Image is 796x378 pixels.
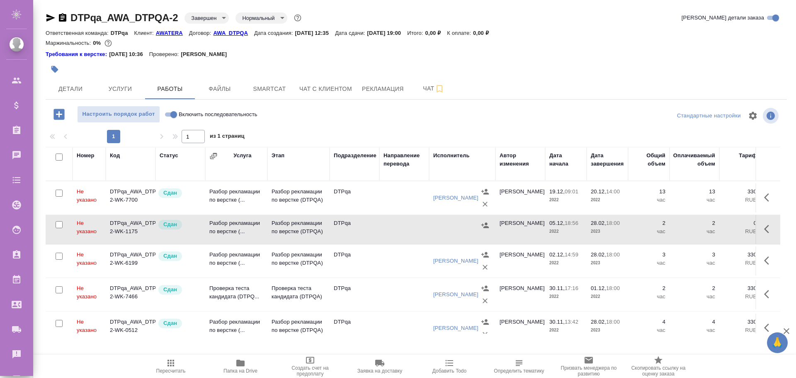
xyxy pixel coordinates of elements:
td: DTPqa_AWA_DTPQA-2-WK-7466 [106,280,155,309]
button: Добавить тэг [46,60,64,78]
p: час [674,326,715,334]
p: 2022 [549,259,582,267]
p: К оплате: [447,30,473,36]
button: 39600.00 RUB; [103,38,114,49]
button: Назначить [479,185,491,198]
p: 2022 [549,293,582,301]
button: Здесь прячутся важные кнопки [759,284,779,304]
span: Призвать менеджера по развитию [559,365,619,377]
p: 330 [723,318,757,326]
p: [DATE] 10:36 [109,50,149,59]
p: 330 [723,251,757,259]
p: [DATE] 12:35 [295,30,335,36]
p: 30.11, [549,285,565,291]
button: Скопировать ссылку на оценку заказа [624,355,693,378]
p: 0% [93,40,103,46]
p: Разбор рекламации по верстке (DTPQA) [272,219,325,236]
div: Номер [77,151,95,160]
p: 18:00 [606,251,620,258]
div: Код [110,151,120,160]
p: 13 [632,188,665,196]
span: Не указано [77,251,97,266]
button: Удалить [479,328,491,341]
p: 2022 [549,326,582,334]
button: Скопировать ссылку для ЯМессенджера [46,13,56,23]
td: DTPqa_AWA_DTPQA-2-WK-6199 [106,246,155,276]
p: DTPqa [111,30,134,36]
span: Настроить порядок работ [82,110,155,119]
p: час [674,259,715,267]
div: split button [675,110,743,122]
p: 0,00 ₽ [425,30,447,36]
p: Договор: [189,30,214,36]
span: из 1 страниц [210,131,245,143]
p: час [632,259,665,267]
p: 0,00 ₽ [473,30,495,36]
span: Включить последовательность [179,110,257,119]
span: Заявка на доставку [357,368,402,374]
button: Здесь прячутся важные кнопки [759,318,779,338]
a: Требования к верстке: [46,50,109,59]
p: Разбор рекламации по верстке (DTPQA) [272,251,325,267]
div: Менеджер проверил работу исполнителя, передает ее на следующий этап [158,318,201,329]
div: Услуга [233,151,251,160]
span: Не указано [77,188,97,203]
button: Назначить [479,219,491,232]
p: 2 [632,219,665,227]
p: 2 [632,284,665,293]
button: Здесь прячутся важные кнопки [759,188,779,207]
span: Пересчитать [156,368,186,374]
td: Разбор рекламации по верстке (... [205,246,267,276]
svg: Подписаться [434,84,444,94]
td: DTPqa [330,280,379,309]
span: Работы [150,84,190,94]
button: Удалить [479,198,491,210]
a: AWATERA [156,29,189,36]
p: час [674,196,715,204]
span: Чат [414,83,454,94]
td: DTPqa [330,215,379,244]
td: Разбор рекламации по верстке (... [205,314,267,343]
td: DTPqa_AWA_DTPQA-2-WK-7700 [106,183,155,212]
button: Определить тематику [484,355,554,378]
div: Исполнитель [433,151,470,160]
p: 13 [674,188,715,196]
p: 2022 [549,227,582,236]
p: 01.12, [591,285,606,291]
button: Нормальный [240,15,277,22]
button: Добавить Todo [415,355,484,378]
p: RUB [723,293,757,301]
p: 4 [674,318,715,326]
button: Папка на Drive [206,355,275,378]
div: Дата начала [549,151,582,168]
button: Назначить [479,249,491,261]
p: 28.02, [591,319,606,325]
td: Разбор рекламации по верстке (... [205,215,267,244]
span: [PERSON_NAME] детали заказа [682,14,764,22]
button: Заявка на доставку [345,355,415,378]
span: Чат с клиентом [299,84,352,94]
button: Назначить [479,316,491,328]
span: Не указано [77,285,97,300]
div: Общий объем [632,151,665,168]
td: [PERSON_NAME] [495,314,545,343]
a: DTPqa_AWA_DTPQA-2 [70,12,178,23]
span: Настроить таблицу [743,106,763,126]
p: RUB [723,326,757,334]
p: 2023 [591,326,624,334]
a: [PERSON_NAME] [433,258,478,264]
p: Разбор рекламации по верстке (DTPQA) [272,318,325,334]
p: 2022 [591,293,624,301]
p: Сдан [163,285,177,294]
div: Подразделение [334,151,376,160]
div: Оплачиваемый объем [673,151,715,168]
span: Скопировать ссылку на оценку заказа [629,365,688,377]
span: Посмотреть информацию [763,108,780,124]
p: 09:01 [565,188,578,195]
span: Рекламация [362,84,404,94]
div: Нажми, чтобы открыть папку с инструкцией [46,50,109,59]
p: Дата сдачи: [335,30,367,36]
p: Итого: [407,30,425,36]
td: DTPqa [330,246,379,276]
td: [PERSON_NAME] [495,280,545,309]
